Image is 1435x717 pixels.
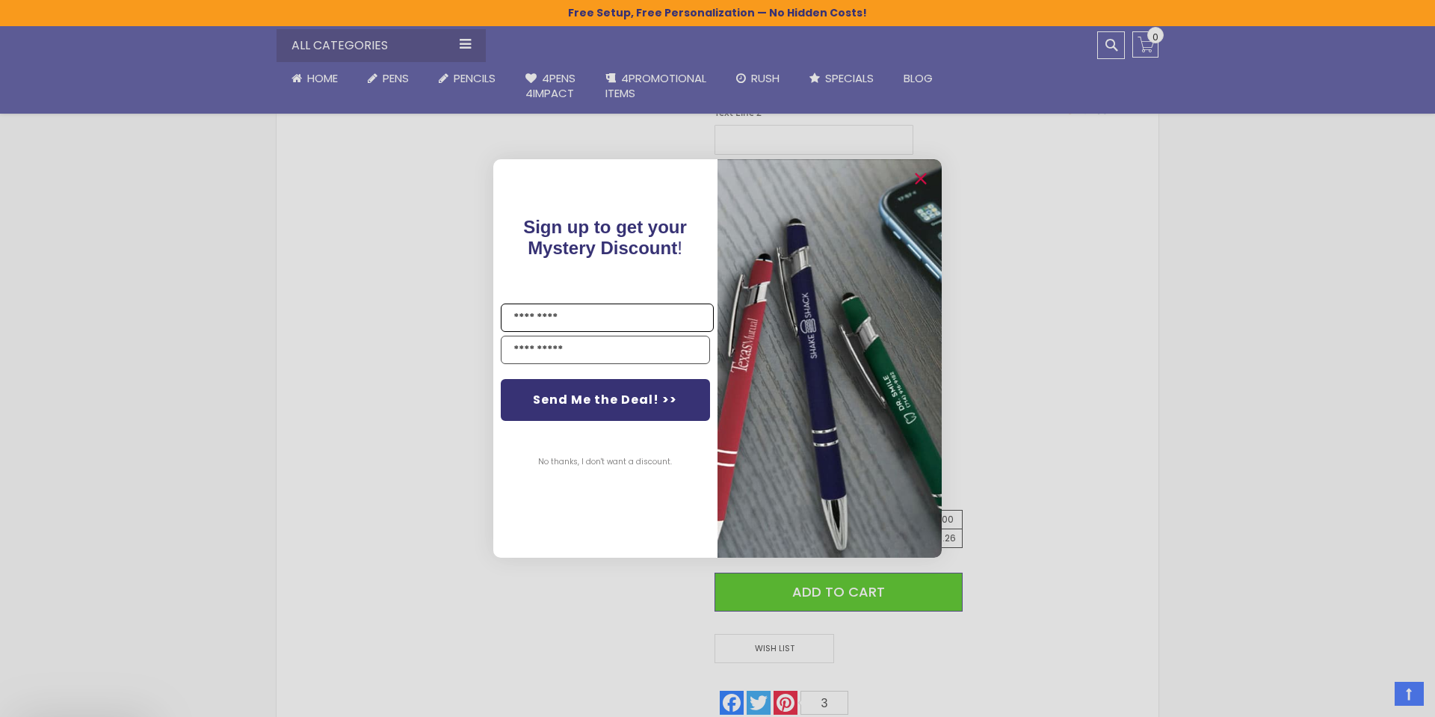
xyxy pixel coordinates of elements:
[524,217,688,258] span: Sign up to get your Mystery Discount
[531,443,680,481] button: No thanks, I don't want a discount.
[717,159,942,558] img: pop-up-image
[909,167,933,191] button: Close dialog
[524,217,688,258] span: !
[501,379,710,421] button: Send Me the Deal! >>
